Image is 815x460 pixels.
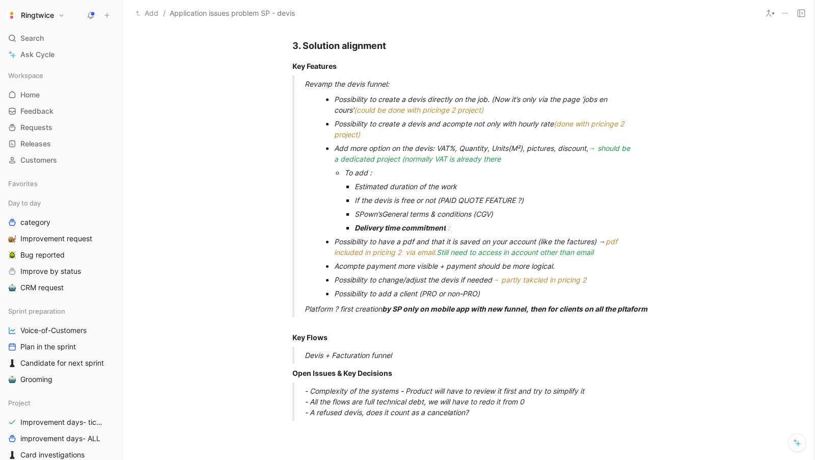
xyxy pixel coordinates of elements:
img: 🪲 [8,251,16,259]
div: Acompte payment more visible + payment should be more logical. [334,261,638,271]
span: CRM request [20,283,64,293]
a: 🐌Improvement request [4,231,118,246]
button: 🤖 [6,373,18,386]
div: Day to day [4,195,118,211]
a: 🤖Grooming [4,372,118,387]
span: Still need to access in account other than email [437,248,593,257]
img: 🤖 [8,284,16,292]
div: Possibility to change/adjust the devis if needed [334,274,638,285]
span: Card investigations [20,450,85,460]
span: Candidate for next sprint [20,358,104,368]
span: Improvement request [20,234,92,244]
img: ♟️ [8,359,16,367]
a: 🤖CRM request [4,280,118,295]
a: Improvement days- tickets ready [4,415,118,430]
span: Releases [20,139,51,149]
div: Add more option on the devis: VAT%, Quantity, Units , pictures, discount, [334,143,638,164]
div: Favorites [4,176,118,191]
div: Workspace [4,68,118,83]
span: - All the flows are full technical debt, we will have to redo it from 0 [305,397,524,406]
span: SPown’s [355,210,382,218]
span: Improvement days- tickets ready [20,417,106,427]
button: 🐌 [6,233,18,245]
img: 🐌 [8,235,16,243]
span: (M²) [508,144,523,152]
span: - A refused devis, does it count as a cancelation? [305,408,469,417]
button: RingtwiceRingtwice [4,8,67,22]
span: Plan in the sprint [20,342,76,352]
span: If the devis is free or not (PAID QUOTE FEATURE ?) [355,196,524,205]
a: Voice-of-Customers [4,323,118,338]
div: Revamp the devis funnel: [305,79,657,89]
h1: Ringtwice [21,11,54,20]
a: ♟️Candidate for next sprint [4,355,118,371]
div: Sprint preparationVoice-of-CustomersPlan in the sprint♟️Candidate for next sprint🤖Grooming [4,303,118,387]
span: Favorites [8,178,38,189]
span: category [20,217,50,227]
button: 🤖 [6,282,18,294]
a: Feedback [4,104,118,119]
span: Day to day [8,198,41,208]
div: Possibility to create a devis directly on the job. (Now it’s only via the page ‘jobs en cours’ [334,94,638,115]
a: Plan in the sprint [4,339,118,354]
span: Feedback [20,106,53,116]
span: by SP only on mobile app with new funnel, [382,304,528,313]
span: Improve by status [20,266,81,276]
strong: Key Flows [292,333,328,342]
div: Sprint preparation [4,303,118,319]
button: 🪲 [6,249,18,261]
span: improvement days- ALL [20,433,100,444]
strong: Open Issues & Key Decisions [292,369,392,377]
a: Ask Cycle [4,47,118,62]
span: Ask Cycle [20,48,55,61]
span: Sprint preparation [8,306,65,316]
span: Project [8,398,31,408]
span: (could be done with pricinge 2 project) [354,106,483,114]
div: General terms & conditions (CGV) [355,209,638,219]
img: 🤖 [8,375,16,384]
button: ♟️ [6,357,18,369]
div: Project [4,395,118,411]
span: : [446,222,452,233]
span: Grooming [20,374,52,385]
span: Devis + Facturation funnel [305,351,392,360]
span: - Complexity of the systems - Product will have to review it first and try to simplify it [305,387,584,395]
img: ♟️ [8,451,16,459]
div: Possibility to create a devis and acompte not only with hourly rate [334,118,638,140]
div: Possibility to add a client (PRO or non-PRO) [334,288,638,299]
strong: Key Features [292,62,337,70]
strong: Delivery time commitment [355,223,446,232]
span: → partly takcled in pricing 2 [492,275,586,284]
strong: 3. Solution alignment [292,40,386,51]
div: Possibility to have a pdf and that it is saved on your account (like the factures) → [334,236,638,258]
a: Releases [4,136,118,151]
span: Application issues problem SP - devis [170,7,295,19]
a: improvement days- ALL [4,431,118,446]
a: category [4,215,118,230]
span: Home [20,90,40,100]
span: Voice-of-Customers [20,325,87,336]
span: Customers [20,155,57,165]
span: then for clients on all the pltaform [530,304,647,313]
span: / [163,7,166,19]
div: To add : [344,167,638,178]
span: Workspace [8,70,43,81]
button: Add [133,7,161,19]
div: Day to daycategory🐌Improvement request🪲Bug reportedImprove by status🤖CRM request [4,195,118,295]
a: Customers [4,152,118,168]
span: Bug reported [20,250,65,260]
a: 🪲Bug reported [4,247,118,263]
img: Ringtwice [7,10,17,20]
span: Requests [20,122,52,133]
a: Home [4,87,118,103]
span: Search [20,32,44,44]
span: Estimated duration of the work [355,182,457,191]
div: Search [4,31,118,46]
span: Platform ? first creation [305,304,382,313]
a: Improve by status [4,264,118,279]
a: Requests [4,120,118,135]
